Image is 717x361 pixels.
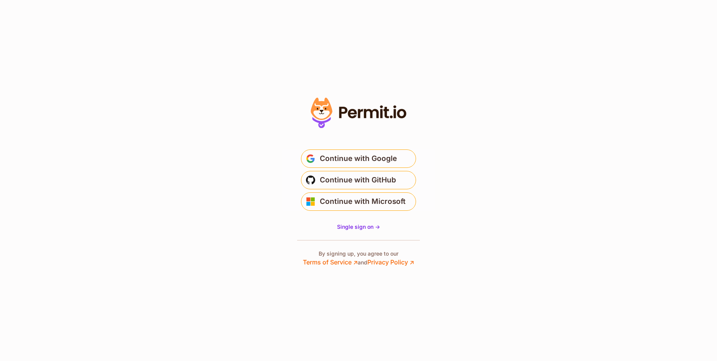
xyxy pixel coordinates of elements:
a: Privacy Policy ↗ [367,258,414,266]
a: Single sign on -> [337,223,380,231]
button: Continue with Microsoft [301,192,416,211]
a: Terms of Service ↗ [303,258,358,266]
span: Continue with GitHub [320,174,396,186]
span: Continue with Microsoft [320,195,406,208]
span: Single sign on -> [337,223,380,230]
button: Continue with GitHub [301,171,416,189]
span: Continue with Google [320,153,397,165]
button: Continue with Google [301,149,416,168]
p: By signing up, you agree to our and [303,250,414,267]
